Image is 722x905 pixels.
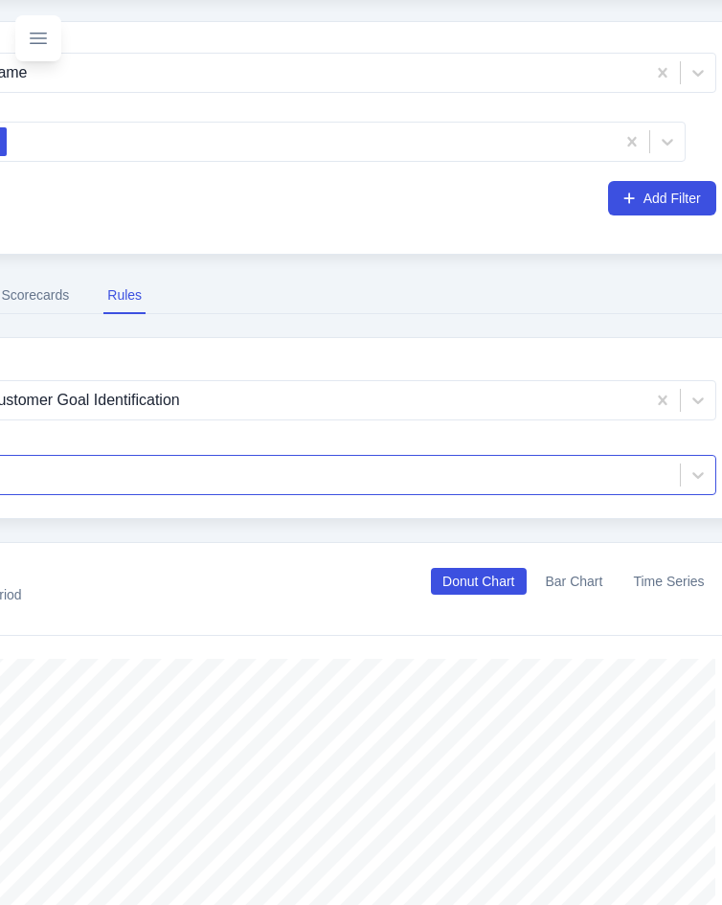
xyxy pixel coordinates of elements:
button: Toggle sidebar [15,15,61,61]
button: Rules [103,278,146,314]
button: Donut Chart [431,568,526,595]
button: Add Filter [608,181,715,215]
button: Time Series [621,568,715,595]
button: Bar Chart [534,568,615,595]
